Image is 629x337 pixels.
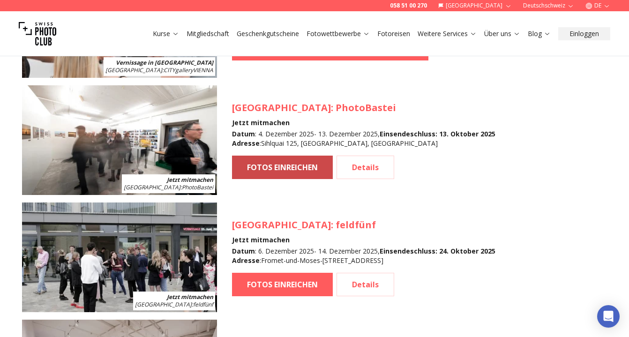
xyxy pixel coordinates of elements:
[105,66,213,74] span: : CITYgalleryVIENNA
[233,27,303,40] button: Geschenkgutscheine
[187,29,229,38] a: Mitgliedschaft
[232,156,333,179] a: FOTOS EINREICHEN
[374,27,414,40] button: Fotoreisen
[232,273,333,296] a: FOTOS EINREICHEN
[418,29,477,38] a: Weitere Services
[135,300,192,308] span: [GEOGRAPHIC_DATA]
[380,129,495,138] b: Einsendeschluss : 13. Oktober 2025
[232,256,260,265] b: Adresse
[183,27,233,40] button: Mitgliedschaft
[116,59,213,67] b: Vernissage in [GEOGRAPHIC_DATA]
[377,29,410,38] a: Fotoreisen
[232,139,260,148] b: Adresse
[22,202,217,312] img: SPC Photo Awards BERLIN Dezember 2025
[480,27,524,40] button: Über uns
[524,27,554,40] button: Blog
[337,273,394,296] a: Details
[149,27,183,40] button: Kurse
[414,27,480,40] button: Weitere Services
[232,118,495,127] h4: Jetzt mitmachen
[124,183,180,191] span: [GEOGRAPHIC_DATA]
[528,29,551,38] a: Blog
[380,247,495,255] b: Einsendeschluss : 24. Oktober 2025
[597,305,620,328] div: Open Intercom Messenger
[232,218,331,231] span: [GEOGRAPHIC_DATA]
[135,300,213,308] span: : feldfünf
[19,15,56,52] img: Swiss photo club
[337,156,394,179] a: Details
[307,29,370,38] a: Fotowettbewerbe
[303,27,374,40] button: Fotowettbewerbe
[232,247,255,255] b: Datum
[153,29,179,38] a: Kurse
[232,101,331,114] span: [GEOGRAPHIC_DATA]
[232,101,495,114] h3: : PhotoBastei
[232,247,495,265] div: : 6. Dezember 2025 - 14. Dezember 2025 , : Fromet-und-Moses-[STREET_ADDRESS]
[484,29,520,38] a: Über uns
[124,183,213,191] span: : PhotoBastei
[558,27,610,40] button: Einloggen
[167,176,213,184] b: Jetzt mitmachen
[232,235,495,245] h4: Jetzt mitmachen
[105,66,162,74] span: [GEOGRAPHIC_DATA]
[232,218,495,232] h3: : feldfünf
[22,85,217,195] img: SPC Photo Awards Zürich: Dezember 2025
[232,129,495,148] div: : 4. Dezember 2025 - 13. Dezember 2025 , : Sihlquai 125, [GEOGRAPHIC_DATA], [GEOGRAPHIC_DATA]
[390,2,427,9] a: 058 51 00 270
[237,29,299,38] a: Geschenkgutscheine
[232,129,255,138] b: Datum
[167,293,213,301] b: Jetzt mitmachen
